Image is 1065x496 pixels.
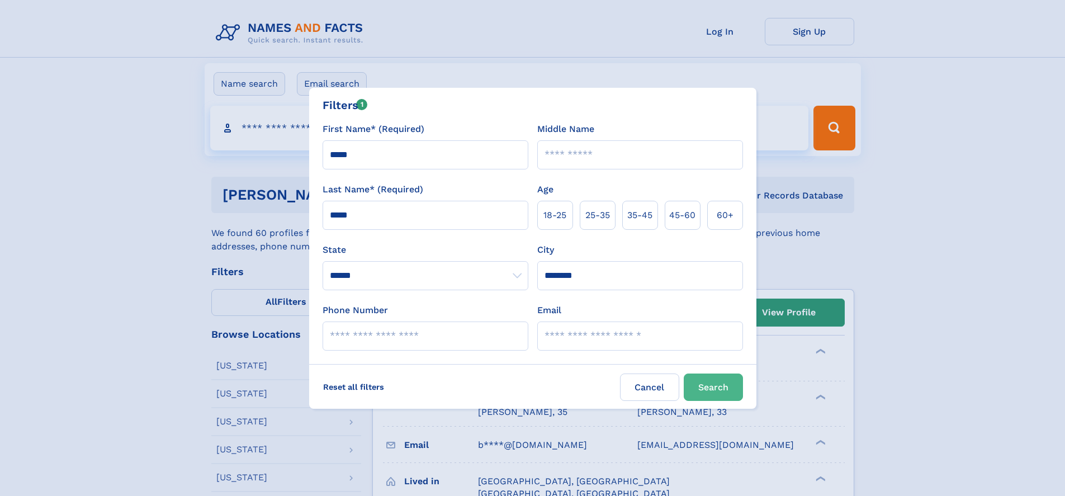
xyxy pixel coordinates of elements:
[620,374,679,401] label: Cancel
[537,122,594,136] label: Middle Name
[323,97,368,114] div: Filters
[537,243,554,257] label: City
[323,183,423,196] label: Last Name* (Required)
[316,374,391,400] label: Reset all filters
[543,209,566,222] span: 18‑25
[537,304,561,317] label: Email
[669,209,695,222] span: 45‑60
[627,209,652,222] span: 35‑45
[684,374,743,401] button: Search
[323,304,388,317] label: Phone Number
[537,183,553,196] label: Age
[717,209,733,222] span: 60+
[323,243,528,257] label: State
[323,122,424,136] label: First Name* (Required)
[585,209,610,222] span: 25‑35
